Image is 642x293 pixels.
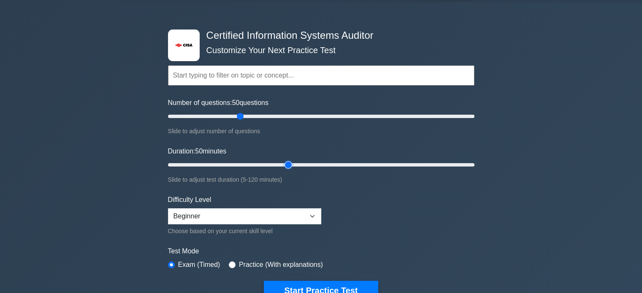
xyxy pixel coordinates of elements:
label: Number of questions: questions [168,98,268,108]
label: Practice (With explanations) [239,260,323,270]
label: Duration: minutes [168,146,227,156]
input: Start typing to filter on topic or concept... [168,65,474,86]
span: 50 [195,148,203,155]
h4: Certified Information Systems Auditor [203,30,433,42]
span: 50 [232,99,240,106]
label: Test Mode [168,246,474,256]
div: Slide to adjust test duration (5-120 minutes) [168,175,474,185]
label: Difficulty Level [168,195,211,205]
div: Slide to adjust number of questions [168,126,474,136]
label: Exam (Timed) [178,260,220,270]
div: Choose based on your current skill level [168,226,321,236]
